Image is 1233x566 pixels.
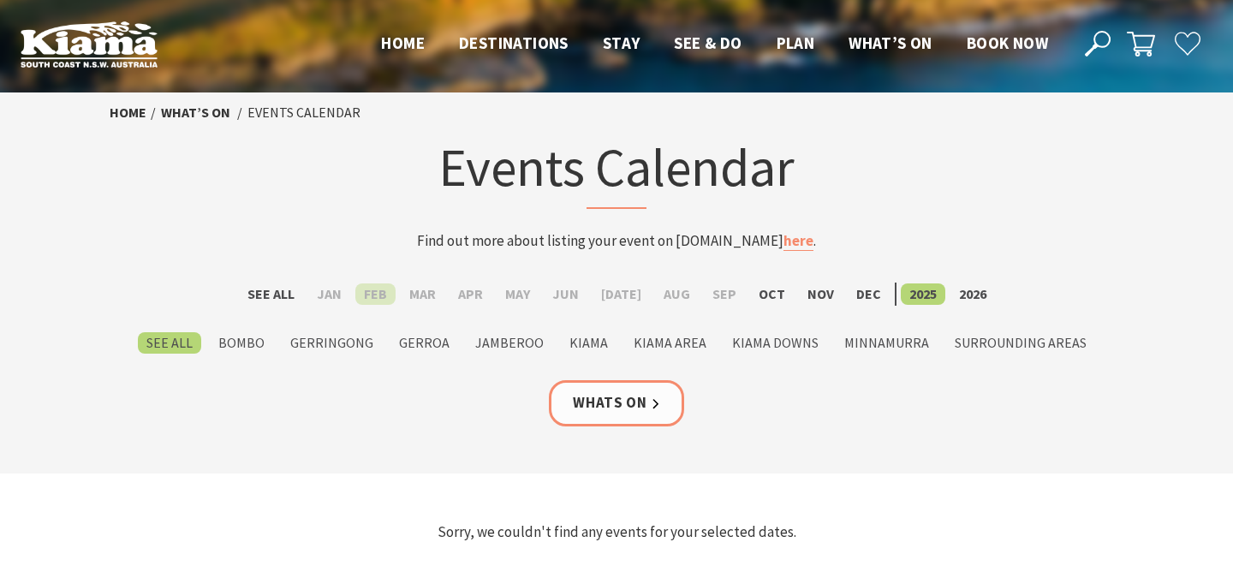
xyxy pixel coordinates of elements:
a: Home [110,104,146,122]
img: Kiama Logo [21,21,158,68]
label: Nov [799,283,843,305]
span: Destinations [459,33,569,53]
label: Dec [848,283,890,305]
label: Feb [355,283,396,305]
label: Apr [450,283,491,305]
a: here [783,231,813,251]
label: May [497,283,539,305]
label: Kiama Downs [724,332,827,354]
a: What’s On [161,104,230,122]
label: Aug [655,283,699,305]
label: Jamberoo [467,332,552,354]
label: Bombo [210,332,273,354]
label: Mar [401,283,444,305]
h1: Events Calendar [281,133,952,209]
span: Book now [967,33,1048,53]
label: Kiama Area [625,332,715,354]
label: Oct [750,283,794,305]
label: Jan [308,283,350,305]
span: Home [381,33,425,53]
label: 2026 [950,283,995,305]
label: Surrounding Areas [946,332,1095,354]
a: Whats On [549,380,684,426]
label: [DATE] [593,283,650,305]
span: What’s On [849,33,932,53]
label: See All [239,283,303,305]
label: Kiama [561,332,616,354]
p: Sorry, we couldn't find any events for your selected dates. [110,521,1123,544]
nav: Main Menu [364,30,1065,58]
li: Events Calendar [247,102,360,124]
label: Jun [544,283,587,305]
label: Gerringong [282,332,382,354]
label: 2025 [901,283,945,305]
span: Stay [603,33,640,53]
label: See All [138,332,201,354]
label: Sep [704,283,745,305]
p: Find out more about listing your event on [DOMAIN_NAME] . [281,229,952,253]
span: Plan [777,33,815,53]
label: Gerroa [390,332,458,354]
span: See & Do [674,33,742,53]
label: Minnamurra [836,332,938,354]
